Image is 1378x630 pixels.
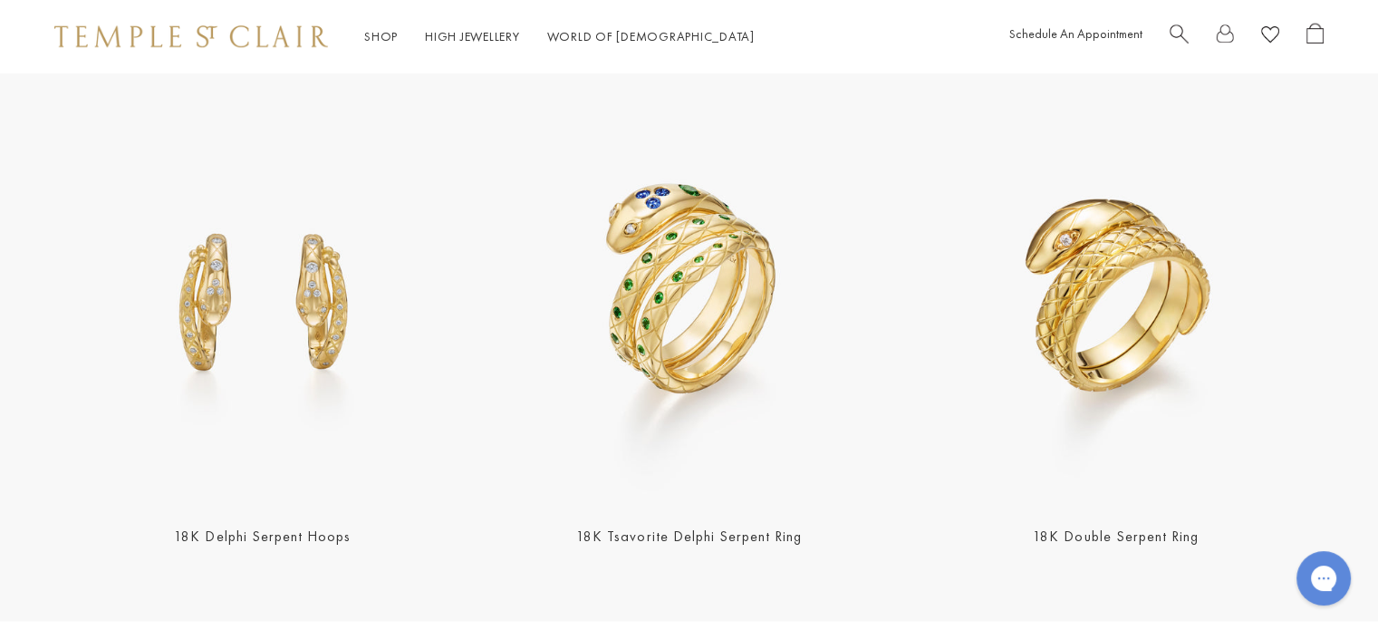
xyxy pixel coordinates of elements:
a: Open Shopping Bag [1306,23,1324,51]
a: 18K Double Serpent Ring18K Double Serpent Ring [908,90,1324,506]
a: High JewelleryHigh Jewellery [425,28,520,44]
a: 18K Delphi Serpent Hoops [174,527,350,546]
img: 18K Double Serpent Ring [908,90,1324,506]
a: World of [DEMOGRAPHIC_DATA]World of [DEMOGRAPHIC_DATA] [547,28,755,44]
img: Temple St. Clair [54,25,328,47]
img: 18K Delphi Serpent Hoops [54,90,470,506]
a: Schedule An Appointment [1009,25,1142,42]
img: R36135-SRPBSTG [481,90,897,506]
a: Search [1170,23,1189,51]
a: 18K Delphi Serpent Hoops18K Delphi Serpent Hoops [54,90,470,506]
iframe: Gorgias live chat messenger [1287,545,1360,612]
a: 18K Tsavorite Delphi Serpent Ring [576,527,801,546]
a: R36135-SRPBSTGR36135-SRPBSTG [481,90,897,506]
a: 18K Double Serpent Ring [1033,527,1198,546]
nav: Main navigation [364,25,755,48]
a: View Wishlist [1261,23,1279,51]
a: ShopShop [364,28,398,44]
